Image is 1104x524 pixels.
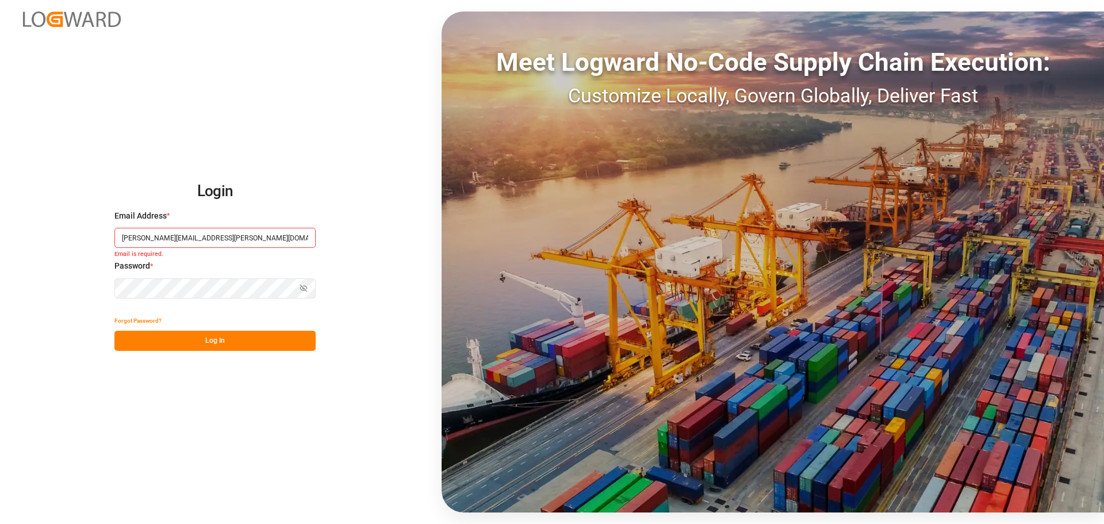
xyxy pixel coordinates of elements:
small: Email is required. [114,250,316,261]
input: Enter your email [114,228,316,248]
img: Logward_new_orange.png [23,12,121,27]
button: Forgot Password? [114,311,162,331]
div: Meet Logward No-Code Supply Chain Execution: [442,43,1104,81]
span: Password [114,260,150,272]
h2: Login [114,173,316,210]
span: Email Address [114,210,167,222]
button: Log In [114,331,316,351]
div: Customize Locally, Govern Globally, Deliver Fast [442,81,1104,110]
